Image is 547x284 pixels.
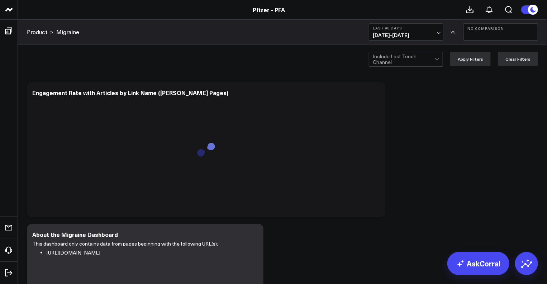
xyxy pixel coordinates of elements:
[369,23,443,41] button: Last 90 Days[DATE]-[DATE]
[32,89,228,97] div: Engagement Rate with Articles by Link Name ([PERSON_NAME] Pages)
[32,231,118,238] div: About the Migraine Dashboard
[47,248,253,257] li: [URL][DOMAIN_NAME]
[27,28,47,36] a: Product
[56,28,79,36] a: Migraine
[447,30,460,34] div: VS
[32,239,253,248] p: This dashboard only contains data from pages beginning with the following URL(s):
[463,23,538,41] button: No Comparison
[253,6,285,14] a: Pfizer - PFA
[498,52,538,66] button: Clear Filters
[467,26,534,31] b: No Comparison
[27,28,53,36] div: >
[450,52,491,66] button: Apply Filters
[373,26,439,30] b: Last 90 Days
[447,252,509,275] a: AskCorral
[373,32,439,38] span: [DATE] - [DATE]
